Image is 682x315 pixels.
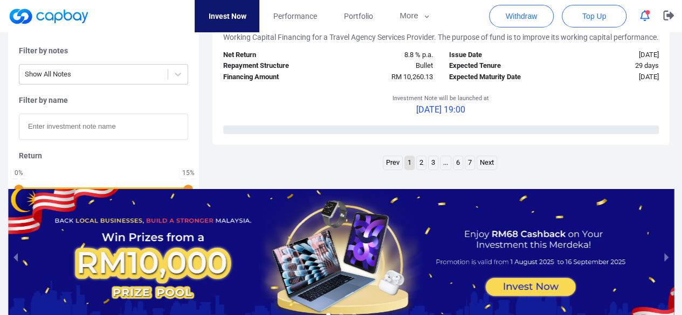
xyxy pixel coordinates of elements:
[562,5,626,27] button: Top Up
[383,156,402,170] a: Previous page
[391,73,433,81] span: RM 10,260.13
[19,151,188,160] h5: Return
[392,94,489,103] p: Investment Note will be launched at
[477,156,497,170] a: Next page
[405,156,414,170] a: Page 1 is your current page
[223,32,659,42] h5: Working Capital Financing for a Travel Agency Services Provider. The purpose of fund is to improv...
[215,60,328,72] div: Repayment Structure
[328,60,441,72] div: Bullet
[429,156,438,170] a: Page 3
[19,46,188,55] h5: Filter by notes
[440,156,451,170] a: ...
[489,5,554,27] button: Withdraw
[554,72,667,83] div: [DATE]
[13,170,24,176] div: 0 %
[465,156,474,170] a: Page 7
[215,50,328,61] div: Net Return
[182,170,195,176] div: 15 %
[273,10,316,22] span: Performance
[392,103,489,117] p: [DATE] 19:00
[441,72,554,83] div: Expected Maturity Date
[19,95,188,105] h5: Filter by name
[441,60,554,72] div: Expected Tenure
[19,114,188,140] input: Enter investment note name
[554,60,667,72] div: 29 days
[554,50,667,61] div: [DATE]
[453,156,463,170] a: Page 6
[582,11,606,22] span: Top Up
[417,156,426,170] a: Page 2
[328,50,441,61] div: 8.8 % p.a.
[215,72,328,83] div: Financing Amount
[343,10,373,22] span: Portfolio
[441,50,554,61] div: Issue Date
